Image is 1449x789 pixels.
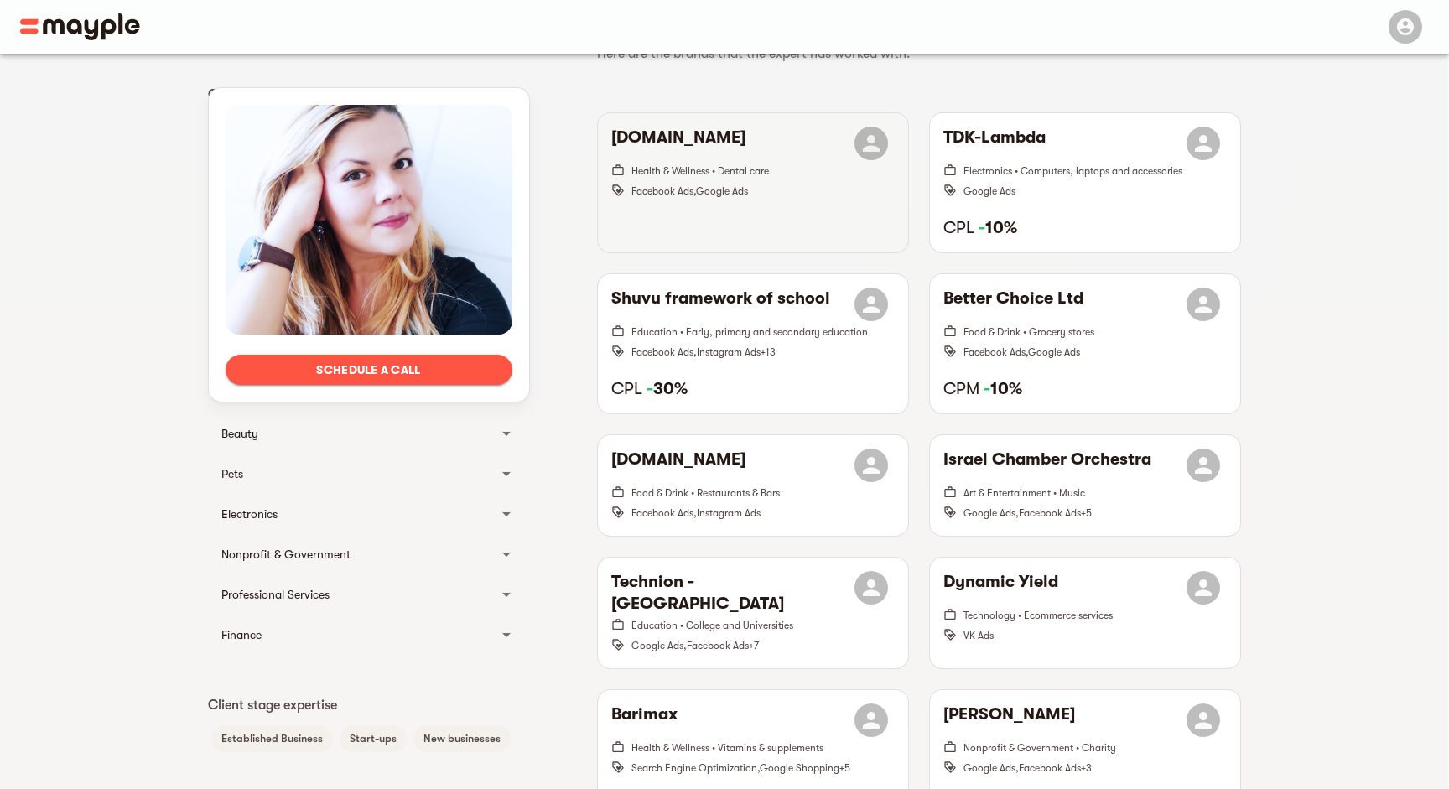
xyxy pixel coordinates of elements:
[943,449,1151,482] h6: Israel Chamber Orchestra
[697,507,761,519] span: Instagram Ads
[631,487,780,499] span: Food & Drink • Restaurants & Bars
[943,288,1083,321] h6: Better Choice Ltd
[208,534,530,574] div: Nonprofit & Government
[221,584,486,605] div: Professional Services
[221,625,486,645] div: Finance
[930,435,1240,536] button: Israel Chamber OrchestraArt & Entertainment • MusicGoogle Ads,Facebook Ads+5
[749,640,759,651] span: + 7
[631,165,769,177] span: Health & Wellness • Dental care
[611,703,678,737] h6: Barimax
[963,610,1113,621] span: Technology • Ecommerce services
[611,288,830,321] h6: Shuvu framework of school
[597,44,1228,64] p: Here are the brands that the expert has worked with.
[979,218,1017,237] strong: 10%
[979,218,985,237] span: -
[211,729,333,749] span: Established Business
[943,127,1046,160] h6: TDK-Lambda
[226,355,512,385] button: Schedule a call
[839,762,850,774] span: + 5
[611,127,745,160] h6: [DOMAIN_NAME]
[696,185,748,197] span: Google Ads
[963,487,1085,499] span: Art & Entertainment • Music
[208,494,530,534] div: Electronics
[963,185,1015,197] span: Google Ads
[1028,346,1080,358] span: Google Ads
[930,274,1240,413] button: Better Choice LtdFood & Drink • Grocery storesFacebook Ads,Google AdsCPM -10%
[631,507,697,519] span: Facebook Ads ,
[963,346,1028,358] span: Facebook Ads ,
[208,454,530,494] div: Pets
[611,378,895,400] h6: CPL
[943,378,1227,400] h6: CPM
[943,571,1058,605] h6: Dynamic Yield
[598,113,908,252] button: [DOMAIN_NAME]Health & Wellness • Dental careFacebook Ads,Google Ads
[930,558,1240,668] button: Dynamic YieldTechnology • Ecommerce servicesVK Ads
[687,640,749,651] span: Facebook Ads
[221,544,486,564] div: Nonprofit & Government
[1019,507,1081,519] span: Facebook Ads
[20,13,140,40] img: Main logo
[761,346,776,358] span: + 13
[340,729,407,749] span: Start-ups
[208,695,530,715] p: Client stage expertise
[631,640,687,651] span: Google Ads ,
[984,379,1022,398] strong: 10%
[963,630,994,641] span: VK Ads
[631,762,760,774] span: Search Engine Optimization ,
[598,435,908,536] button: [DOMAIN_NAME]Food & Drink • Restaurants & BarsFacebook Ads,Instagram Ads
[930,113,1240,252] button: TDK-LambdaElectronics • Computers, laptops and accessoriesGoogle AdsCPL -10%
[208,413,530,454] div: Beauty
[631,620,793,631] span: Education • College and Universities
[760,762,839,774] span: Google Shopping
[963,742,1116,754] span: Nonprofit & Government • Charity
[208,615,530,655] div: Finance
[611,449,745,482] h6: [DOMAIN_NAME]
[963,507,1019,519] span: Google Ads ,
[221,464,486,484] div: Pets
[963,762,1019,774] span: Google Ads ,
[239,360,499,380] span: Schedule a call
[631,346,697,358] span: Facebook Ads ,
[1379,18,1429,32] span: Menu
[631,326,868,338] span: Education • Early, primary and secondary education
[631,185,696,197] span: Facebook Ads ,
[963,326,1094,338] span: Food & Drink • Grocery stores
[611,571,854,615] h6: Technion - [GEOGRAPHIC_DATA]
[208,85,530,105] p: Client Type
[697,346,761,358] span: Instagram Ads
[647,379,653,398] span: -
[1081,762,1092,774] span: + 3
[631,742,823,754] span: Health & Wellness • Vitamins & supplements
[943,217,1227,239] h6: CPL
[647,379,688,398] strong: 30%
[943,703,1075,737] h6: [PERSON_NAME]
[1081,507,1092,519] span: + 5
[221,504,486,524] div: Electronics
[598,274,908,413] button: Shuvu framework of schoolEducation • Early, primary and secondary educationFacebook Ads,Instagram...
[208,574,530,615] div: Professional Services
[598,558,908,668] button: Technion - [GEOGRAPHIC_DATA]Education • College and UniversitiesGoogle Ads,Facebook Ads+7
[208,373,530,413] div: Travel
[984,379,990,398] span: -
[963,165,1182,177] span: Electronics • Computers, laptops and accessories
[413,729,511,749] span: New businesses
[221,423,486,444] div: Beauty
[1019,762,1081,774] span: Facebook Ads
